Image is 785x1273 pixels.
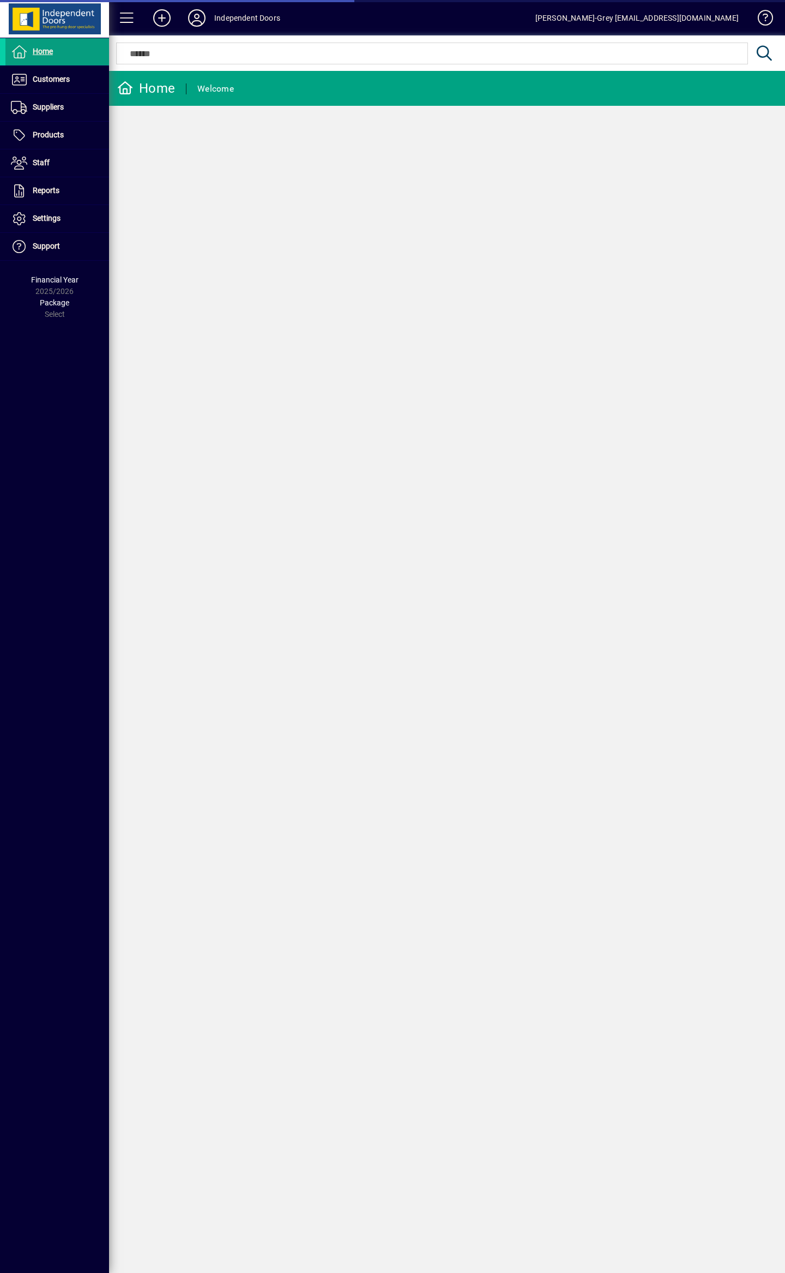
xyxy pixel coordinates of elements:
[33,242,60,250] span: Support
[5,149,109,177] a: Staff
[40,298,69,307] span: Package
[33,75,70,83] span: Customers
[197,80,234,98] div: Welcome
[179,8,214,28] button: Profile
[33,103,64,111] span: Suppliers
[33,158,50,167] span: Staff
[33,130,64,139] span: Products
[5,66,109,93] a: Customers
[5,233,109,260] a: Support
[750,2,771,38] a: Knowledge Base
[117,80,175,97] div: Home
[31,275,78,284] span: Financial Year
[144,8,179,28] button: Add
[5,122,109,149] a: Products
[5,205,109,232] a: Settings
[214,9,280,27] div: Independent Doors
[5,94,109,121] a: Suppliers
[535,9,739,27] div: [PERSON_NAME]-Grey [EMAIL_ADDRESS][DOMAIN_NAME]
[5,177,109,205] a: Reports
[33,47,53,56] span: Home
[33,214,61,223] span: Settings
[33,186,59,195] span: Reports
